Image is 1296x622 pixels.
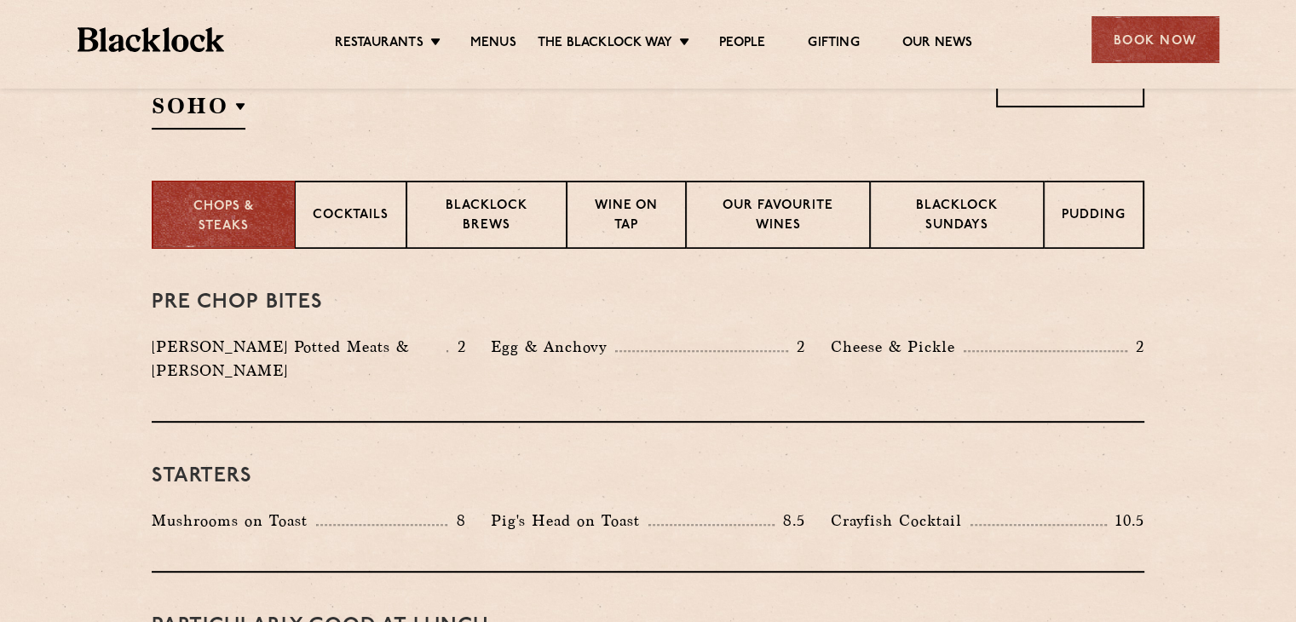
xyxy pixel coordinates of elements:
p: [PERSON_NAME] Potted Meats & [PERSON_NAME] [152,335,446,383]
p: Blacklock Brews [424,197,549,237]
p: Egg & Anchovy [491,335,615,359]
h3: Starters [152,465,1144,487]
a: Menus [470,35,516,54]
p: Chops & Steaks [170,198,277,236]
p: 8.5 [775,510,805,532]
p: Cocktails [313,206,389,227]
h2: SOHO [152,91,245,130]
p: 10.5 [1107,510,1144,532]
p: Mushrooms on Toast [152,509,316,533]
div: Book Now [1092,16,1219,63]
p: 2 [1127,336,1144,358]
a: Our News [902,35,973,54]
h3: Pre Chop Bites [152,291,1144,314]
a: Gifting [808,35,859,54]
a: The Blacklock Way [538,35,672,54]
p: Pudding [1062,206,1126,227]
p: Crayfish Cocktail [831,509,971,533]
p: Our favourite wines [704,197,851,237]
a: Restaurants [335,35,423,54]
p: 2 [788,336,805,358]
p: Wine on Tap [585,197,668,237]
p: 2 [448,336,465,358]
p: 8 [447,510,465,532]
p: Cheese & Pickle [831,335,964,359]
a: People [719,35,765,54]
p: Pig's Head on Toast [491,509,648,533]
p: Blacklock Sundays [888,197,1026,237]
img: BL_Textured_Logo-footer-cropped.svg [78,27,225,52]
